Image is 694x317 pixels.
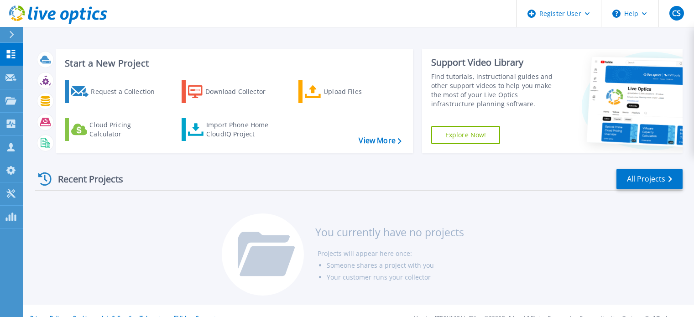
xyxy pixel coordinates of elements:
li: Someone shares a project with you [327,260,464,271]
a: Request a Collection [65,80,167,103]
a: Explore Now! [431,126,501,144]
li: Your customer runs your collector [327,271,464,283]
a: All Projects [616,169,683,189]
a: View More [359,136,401,145]
a: Upload Files [298,80,400,103]
h3: Start a New Project [65,58,401,68]
h3: You currently have no projects [315,227,464,237]
span: CS [672,10,681,17]
div: Request a Collection [91,83,164,101]
div: Cloud Pricing Calculator [89,120,162,139]
div: Recent Projects [35,168,136,190]
a: Cloud Pricing Calculator [65,118,167,141]
a: Download Collector [182,80,283,103]
div: Support Video Library [431,57,562,68]
div: Upload Files [324,83,397,101]
div: Download Collector [205,83,278,101]
div: Find tutorials, instructional guides and other support videos to help you make the most of your L... [431,72,562,109]
div: Import Phone Home CloudIQ Project [206,120,277,139]
li: Projects will appear here once: [318,248,464,260]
